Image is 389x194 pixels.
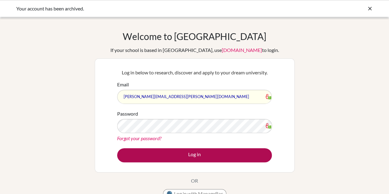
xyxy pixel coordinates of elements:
[16,5,281,12] div: Your account has been archived.
[110,46,279,54] div: If your school is based in [GEOGRAPHIC_DATA], use to login.
[117,69,272,76] p: Log in below to research, discover and apply to your dream university.
[117,81,129,88] label: Email
[191,177,198,184] p: OR
[117,110,138,117] label: Password
[117,135,161,141] a: Forgot your password?
[123,31,266,42] h1: Welcome to [GEOGRAPHIC_DATA]
[117,148,272,162] button: Log in
[222,47,262,53] a: [DOMAIN_NAME]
